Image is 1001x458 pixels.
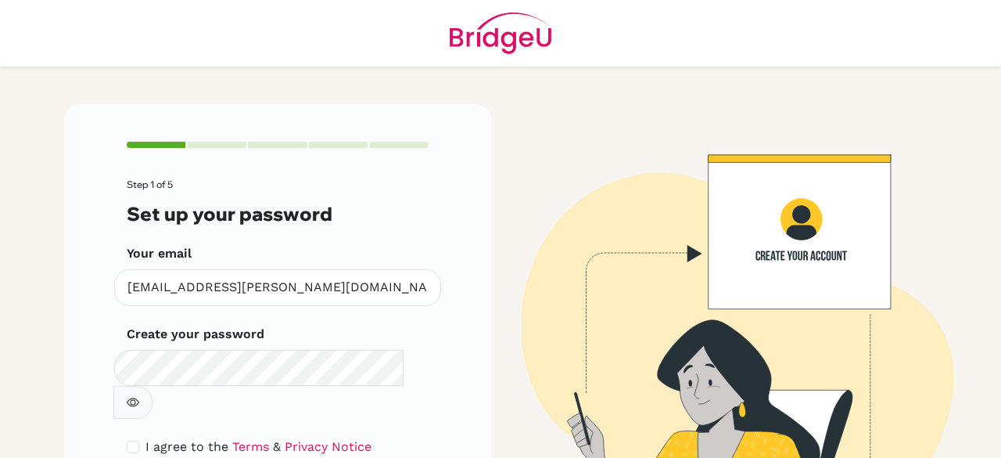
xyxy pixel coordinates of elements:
input: Insert your email* [114,269,441,306]
span: Step 1 of 5 [127,179,173,190]
h3: Set up your password [127,203,429,225]
label: Create your password [127,325,264,344]
label: Your email [127,244,192,263]
span: & [273,439,281,454]
a: Terms [232,439,269,454]
a: Privacy Notice [285,439,371,454]
span: I agree to the [145,439,228,454]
